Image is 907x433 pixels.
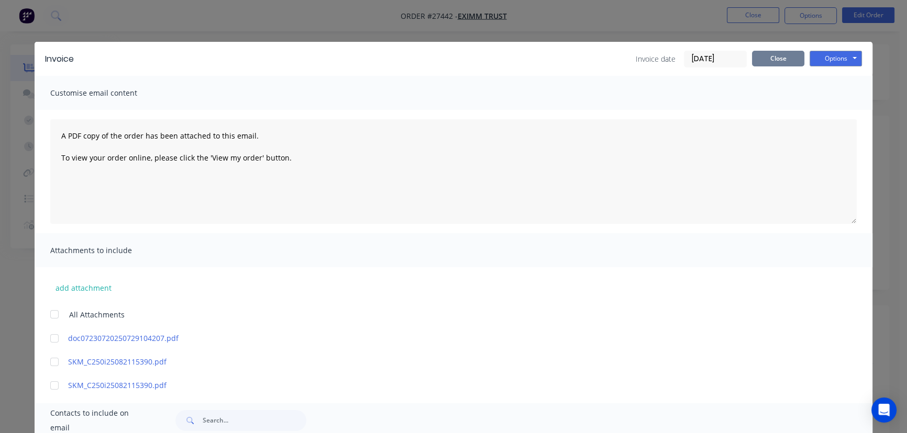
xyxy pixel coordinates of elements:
span: Customise email content [50,86,165,100]
a: doc07230720250729104207.pdf [68,333,808,344]
input: Search... [203,410,306,431]
button: Close [752,51,804,66]
span: Attachments to include [50,243,165,258]
button: Options [810,51,862,66]
span: All Attachments [69,309,125,320]
span: Invoice date [636,53,676,64]
a: SKM_C250i25082115390.pdf [68,380,808,391]
a: SKM_C250i25082115390.pdf [68,356,808,367]
div: Open Intercom Messenger [871,397,897,423]
textarea: A PDF copy of the order has been attached to this email. To view your order online, please click ... [50,119,857,224]
button: add attachment [50,280,117,295]
div: Invoice [45,53,74,65]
